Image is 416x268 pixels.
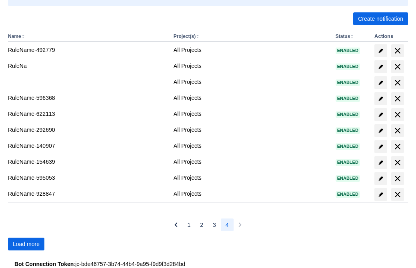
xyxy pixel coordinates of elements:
span: Enabled [336,64,360,69]
div: All Projects [174,78,329,86]
strong: Bot Connection Token [14,261,74,267]
span: delete [393,46,402,56]
button: Page 4 [221,218,234,231]
span: edit [378,64,384,70]
span: Enabled [336,192,360,197]
button: Load more [8,238,44,250]
button: Create notification [353,12,408,25]
span: delete [393,142,402,151]
span: Enabled [336,96,360,101]
span: delete [393,174,402,183]
th: Actions [371,32,408,42]
span: edit [378,159,384,166]
div: All Projects [174,190,329,198]
button: Name [8,34,21,39]
span: edit [378,143,384,150]
div: All Projects [174,94,329,102]
div: RuleName-292690 [8,126,167,134]
span: Load more [13,238,40,250]
div: RuleNa [8,62,167,70]
span: Enabled [336,144,360,149]
span: edit [378,175,384,182]
span: Enabled [336,48,360,53]
button: Page 1 [182,218,195,231]
span: Create notification [358,12,403,25]
span: Enabled [336,176,360,181]
span: 4 [226,218,229,231]
div: RuleName-595053 [8,174,167,182]
div: All Projects [174,46,329,54]
span: Enabled [336,160,360,165]
div: RuleName-140907 [8,142,167,150]
span: edit [378,191,384,198]
span: 1 [187,218,190,231]
div: All Projects [174,62,329,70]
span: 2 [200,218,203,231]
span: edit [378,127,384,134]
div: All Projects [174,110,329,118]
span: delete [393,126,402,135]
span: delete [393,110,402,119]
div: RuleName-928847 [8,190,167,198]
span: edit [378,111,384,118]
div: All Projects [174,174,329,182]
div: RuleName-154639 [8,158,167,166]
div: RuleName-596368 [8,94,167,102]
span: delete [393,78,402,87]
span: Enabled [336,80,360,85]
div: All Projects [174,126,329,134]
span: Enabled [336,128,360,133]
button: Status [336,34,350,39]
div: : jc-bde46757-3b74-44b4-9a95-f9d9f3d284bd [14,260,402,268]
button: Page 2 [195,218,208,231]
div: All Projects [174,158,329,166]
span: edit [378,48,384,54]
button: Project(s) [174,34,196,39]
span: delete [393,190,402,199]
span: edit [378,79,384,86]
span: delete [393,62,402,71]
span: edit [378,95,384,102]
span: Enabled [336,112,360,117]
div: RuleName-622113 [8,110,167,118]
span: 3 [213,218,216,231]
span: delete [393,94,402,103]
div: All Projects [174,142,329,150]
button: Next [234,218,246,231]
button: Previous [170,218,182,231]
button: Page 3 [208,218,221,231]
div: RuleName-492779 [8,46,167,54]
nav: Pagination [170,218,246,231]
span: delete [393,158,402,167]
